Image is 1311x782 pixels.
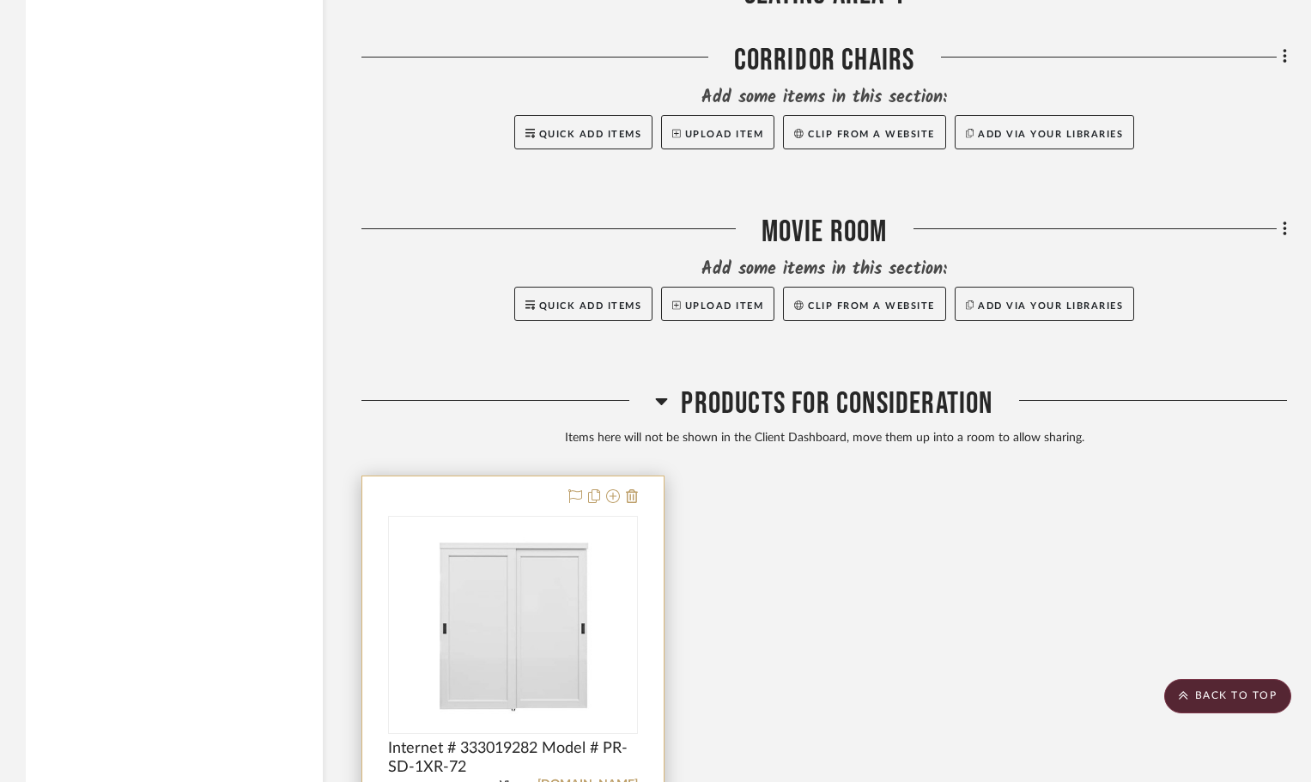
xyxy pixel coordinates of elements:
[388,739,638,777] span: Internet # 333019282 Model # PR-SD-1XR-72
[1164,679,1291,713] scroll-to-top-button: BACK TO TOP
[783,287,945,321] button: Clip from a website
[783,115,945,149] button: Clip from a website
[955,287,1135,321] button: Add via your libraries
[514,115,653,149] button: Quick Add Items
[661,115,774,149] button: Upload Item
[361,429,1287,448] div: Items here will not be shown in the Client Dashboard, move them up into a room to allow sharing.
[514,287,653,321] button: Quick Add Items
[539,130,642,139] span: Quick Add Items
[405,518,620,732] img: Internet # 333019282 Model # PR-SD-1XR-72
[681,385,992,422] span: Products For Consideration
[539,301,642,311] span: Quick Add Items
[661,287,774,321] button: Upload Item
[361,86,1287,110] div: Add some items in this section:
[361,258,1287,282] div: Add some items in this section:
[955,115,1135,149] button: Add via your libraries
